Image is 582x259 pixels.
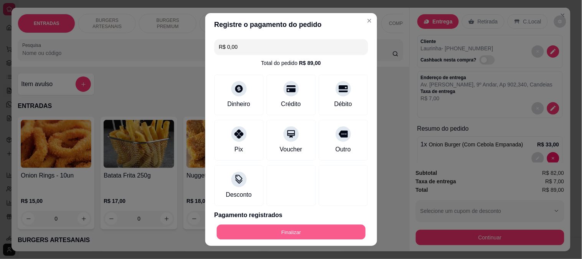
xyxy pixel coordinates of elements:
[234,145,243,154] div: Pix
[299,59,321,67] div: R$ 89,00
[217,225,366,240] button: Finalizar
[363,15,376,27] button: Close
[205,13,377,36] header: Registre o pagamento do pedido
[219,39,363,55] input: Ex.: hambúrguer de cordeiro
[226,190,252,199] div: Desconto
[334,100,352,109] div: Débito
[335,145,351,154] div: Outro
[228,100,251,109] div: Dinheiro
[214,211,368,220] p: Pagamento registrados
[281,100,301,109] div: Crédito
[261,59,321,67] div: Total do pedido
[280,145,302,154] div: Voucher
